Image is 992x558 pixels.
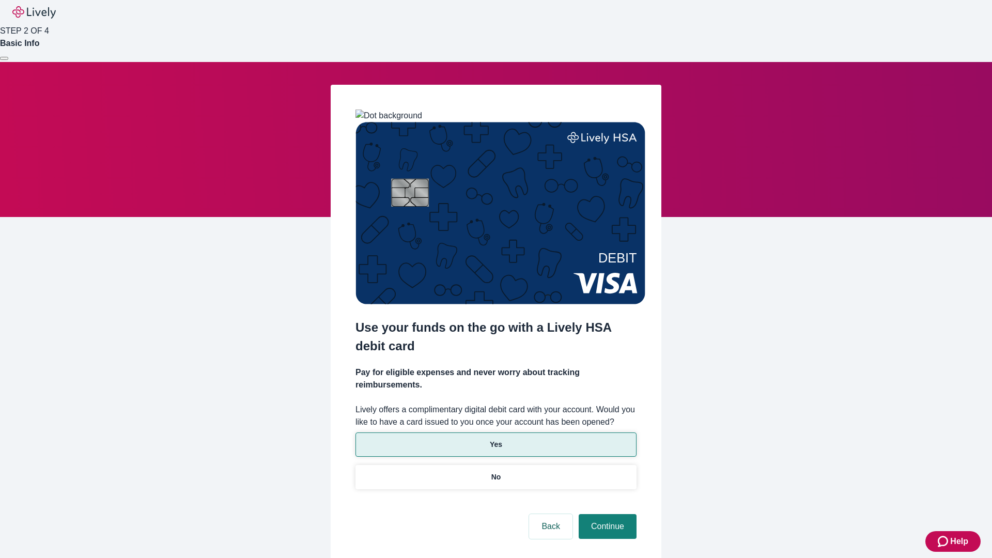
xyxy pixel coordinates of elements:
[950,535,968,548] span: Help
[355,366,637,391] h4: Pay for eligible expenses and never worry about tracking reimbursements.
[491,472,501,483] p: No
[355,122,645,304] img: Debit card
[355,465,637,489] button: No
[355,432,637,457] button: Yes
[355,110,422,122] img: Dot background
[925,531,981,552] button: Zendesk support iconHelp
[355,318,637,355] h2: Use your funds on the go with a Lively HSA debit card
[12,6,56,19] img: Lively
[938,535,950,548] svg: Zendesk support icon
[490,439,502,450] p: Yes
[355,404,637,428] label: Lively offers a complimentary digital debit card with your account. Would you like to have a card...
[529,514,572,539] button: Back
[579,514,637,539] button: Continue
